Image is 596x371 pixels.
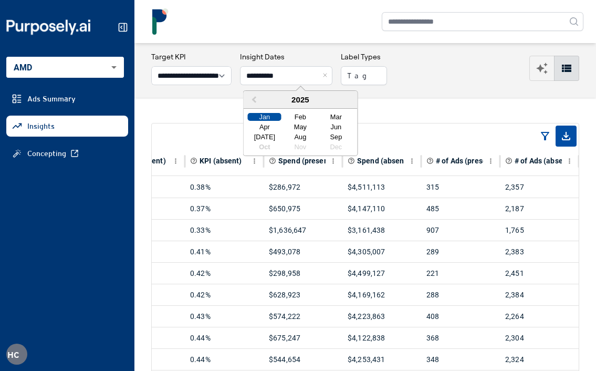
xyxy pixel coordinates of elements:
h3: Target KPI [151,51,232,62]
div: 2,357 [505,177,573,198]
svg: Total number of ads where label is present [426,157,434,164]
a: Ads Summary [6,88,128,109]
div: 2,451 [505,263,573,284]
span: Spend (absent) [357,156,410,166]
div: Not available December 2025 [319,143,353,151]
div: 0.43% [190,306,258,327]
div: 485 [426,198,495,219]
div: $4,253,431 [348,349,416,370]
div: 2,384 [505,284,573,305]
div: 0.44% [190,349,258,370]
div: Choose June 2025 [319,123,353,131]
div: 2,264 [505,306,573,327]
div: 0.37% [190,198,258,219]
div: Choose July 2025 [248,133,281,141]
div: $4,223,863 [348,306,416,327]
a: Concepting [6,143,128,164]
span: # of Ads (present) [436,156,496,166]
div: $544,654 [269,349,337,370]
div: 0.44% [190,327,258,348]
span: Concepting [27,148,66,159]
span: Spend (present) [278,156,333,166]
div: $675,247 [269,327,337,348]
span: # of Ads (absent) [515,156,572,166]
div: H C [6,344,27,365]
span: Ads Summary [27,94,76,104]
button: KPI (present) column menu [169,154,182,168]
span: KPI (absent) [200,156,242,166]
div: $4,122,838 [348,327,416,348]
div: 2,383 [505,241,573,262]
button: Previous Year [245,92,262,109]
div: $493,078 [269,241,337,262]
span: Insights [27,121,55,131]
div: AMD [6,57,124,78]
div: 2,324 [505,349,573,370]
div: 0.33% [190,220,258,241]
button: Spend (absent) column menu [405,154,419,168]
div: 288 [426,284,495,305]
div: 221 [426,263,495,284]
div: Choose February 2025 [284,113,317,121]
div: 1,765 [505,220,573,241]
div: $3,161,438 [348,220,416,241]
button: HC [6,344,27,365]
svg: Total spend on all ads where label is absent [348,157,355,164]
span: Export as CSV [556,126,577,147]
div: $1,636,647 [269,220,337,241]
div: 0.41% [190,241,258,262]
button: KPI (absent) column menu [248,154,261,168]
svg: Total number of ads where label is absent [505,157,513,164]
div: 348 [426,349,495,370]
div: 2,187 [505,198,573,219]
div: $4,305,007 [348,241,416,262]
div: 2025 [244,91,358,109]
div: $298,958 [269,263,337,284]
div: Choose September 2025 [319,133,353,141]
div: 0.38% [190,177,258,198]
div: 0.42% [190,284,258,305]
div: $4,147,110 [348,198,416,219]
div: 0.42% [190,263,258,284]
div: $628,923 [269,284,337,305]
div: $286,972 [269,177,337,198]
div: $4,169,162 [348,284,416,305]
div: Choose May 2025 [284,123,317,131]
button: Tag [341,66,387,85]
div: 289 [426,241,495,262]
svg: Total spend on all ads where label is present [269,157,276,164]
button: # of Ads (absent) column menu [563,154,576,168]
div: 2,304 [505,327,573,348]
a: Insights [6,116,128,137]
div: 368 [426,327,495,348]
div: 408 [426,306,495,327]
h3: Label Types [341,51,387,62]
div: $574,222 [269,306,337,327]
button: Close [321,66,332,85]
div: Not available October 2025 [248,143,281,151]
button: Spend (present) column menu [327,154,340,168]
div: $650,975 [269,198,337,219]
div: Choose January 2025 [248,113,281,121]
div: 907 [426,220,495,241]
div: Month January, 2025 [247,112,354,152]
img: logo [147,8,173,35]
div: $4,511,113 [348,177,416,198]
div: Not available November 2025 [284,143,317,151]
h3: Insight Dates [240,51,332,62]
div: 315 [426,177,495,198]
div: Choose March 2025 [319,113,353,121]
div: Choose Date [243,90,358,156]
div: Choose April 2025 [248,123,281,131]
div: Choose August 2025 [284,133,317,141]
svg: Aggregate KPI value of all ads where label is absent [190,157,197,164]
div: $4,499,127 [348,263,416,284]
button: # of Ads (present) column menu [484,154,497,168]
